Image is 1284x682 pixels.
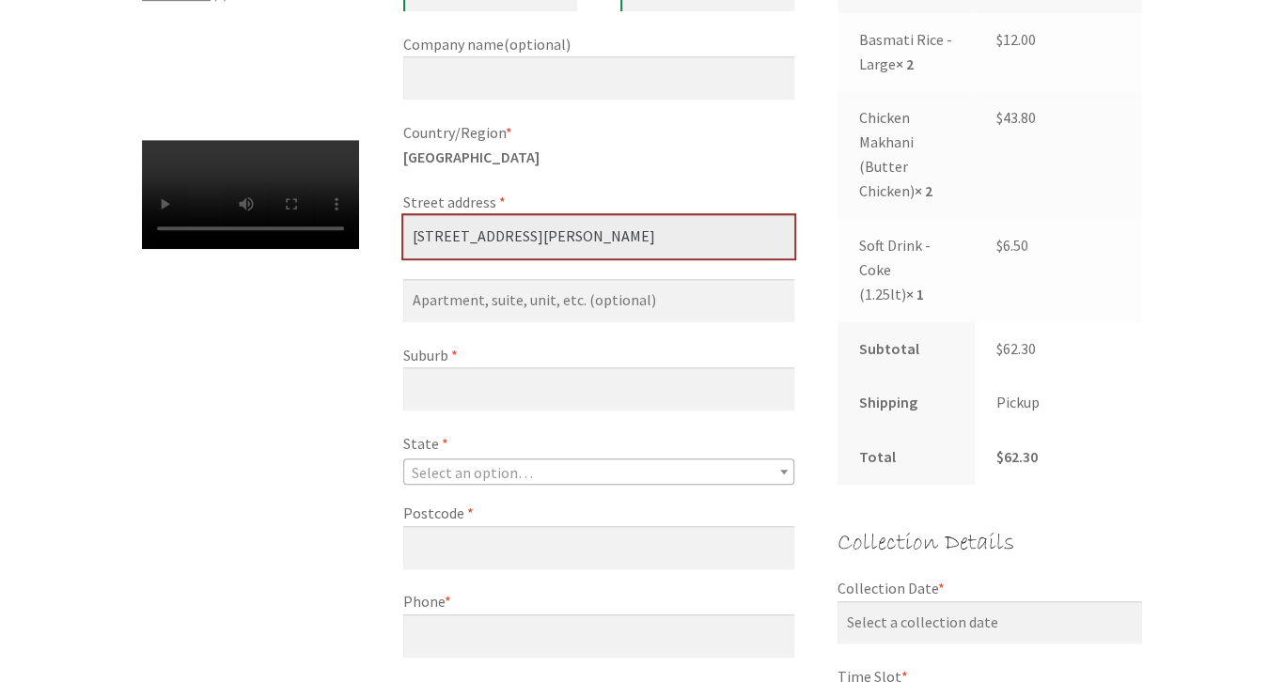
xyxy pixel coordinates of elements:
input: Apartment, suite, unit, etc. (optional) [403,279,794,322]
th: Total [838,430,975,485]
bdi: 6.50 [996,236,1028,255]
label: Company name [403,33,794,57]
span: $ [996,339,1003,358]
bdi: 43.80 [996,108,1036,127]
input: House number and street name [403,215,794,258]
strong: × 1 [906,285,924,303]
bdi: 62.30 [996,339,1036,358]
th: Subtotal [838,322,975,377]
span: (optional) [504,35,571,54]
td: Basmati Rice - Large [838,13,975,92]
h3: Collection Details [838,524,1142,564]
label: Phone [403,590,794,614]
span: $ [996,30,1003,49]
strong: [GEOGRAPHIC_DATA] [403,147,540,166]
span: State [403,458,794,485]
strong: × 2 [896,54,914,73]
bdi: 12.00 [996,30,1036,49]
span: $ [996,236,1003,255]
span: Select an option… [412,463,533,482]
label: Suburb [403,344,794,368]
th: Shipping [838,376,975,430]
label: State [403,432,794,457]
label: Postcode [403,502,794,526]
strong: × 2 [915,181,932,200]
label: Pickup [996,393,1040,411]
span: $ [996,108,1003,127]
td: Chicken Makhani (Butter Chicken) [838,91,975,219]
input: Select a collection date [838,601,1142,644]
label: Street address [403,191,794,215]
label: Country/Region [403,121,794,146]
td: Soft Drink - Coke (1.25lt) [838,219,975,322]
span: $ [996,447,1004,466]
bdi: 62.30 [996,447,1038,466]
label: Collection Date [838,577,1142,601]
